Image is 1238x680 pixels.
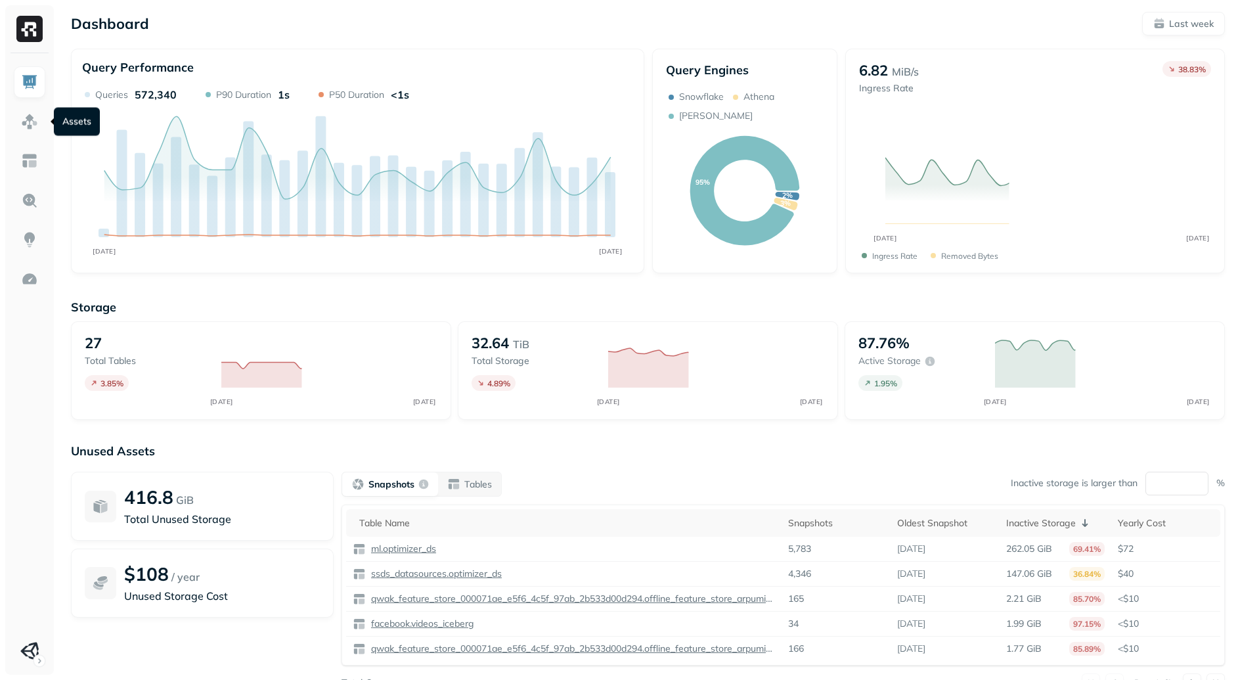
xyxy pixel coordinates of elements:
[21,113,38,130] img: Assets
[100,378,123,388] p: 3.85 %
[368,643,775,655] p: qwak_feature_store_000071ae_e5f6_4c5f_97ab_2b533d00d294.offline_feature_store_arpumizer_game_user...
[1006,593,1042,605] p: 2.21 GiB
[21,271,38,288] img: Optimization
[368,543,436,555] p: ml.optimizer_ds
[897,568,925,580] p: [DATE]
[20,642,39,660] img: Unity
[941,251,998,261] p: Removed bytes
[679,110,753,122] p: [PERSON_NAME]
[472,355,595,367] p: Total storage
[366,618,474,630] a: facebook.videos_iceberg
[897,517,993,530] div: Oldest Snapshot
[472,334,509,352] p: 32.64
[171,569,200,585] p: / year
[368,568,502,580] p: ssds_datasources.optimizer_ds
[596,397,619,406] tspan: [DATE]
[124,486,173,509] p: 416.8
[1216,477,1225,489] p: %
[21,152,38,170] img: Asset Explorer
[983,397,1006,406] tspan: [DATE]
[897,643,925,655] p: [DATE]
[1118,543,1214,555] p: $72
[82,60,194,75] p: Query Performance
[788,643,804,655] p: 166
[874,378,897,388] p: 1.95 %
[892,64,919,79] p: MiB/s
[353,618,366,631] img: table
[897,618,925,630] p: [DATE]
[21,231,38,248] img: Insights
[1118,517,1214,530] div: Yearly Cost
[366,643,775,655] a: qwak_feature_store_000071ae_e5f6_4c5f_97ab_2b533d00d294.offline_feature_store_arpumizer_game_user...
[353,643,366,656] img: table
[85,355,208,367] p: Total tables
[1169,18,1214,30] p: Last week
[368,618,474,630] p: facebook.videos_iceberg
[1006,568,1052,580] p: 147.06 GiB
[872,251,917,261] p: Ingress Rate
[666,62,824,78] p: Query Engines
[93,247,116,255] tspan: [DATE]
[1069,642,1105,656] p: 85.89%
[359,517,775,530] div: Table Name
[1186,397,1209,406] tspan: [DATE]
[1118,593,1214,605] p: <$10
[897,543,925,555] p: [DATE]
[788,618,799,630] p: 34
[1069,542,1105,556] p: 69.41%
[124,511,320,527] p: Total Unused Storage
[210,397,232,406] tspan: [DATE]
[71,443,1225,459] p: Unused Assets
[782,191,793,200] text: 2%
[124,562,169,585] p: $108
[366,568,502,580] a: ssds_datasources.optimizer_ds
[1006,618,1042,630] p: 1.99 GiB
[1118,643,1214,655] p: <$10
[858,334,910,352] p: 87.76%
[391,88,409,101] p: <1s
[1006,643,1042,655] p: 1.77 GiB
[1142,12,1225,35] button: Last week
[780,199,791,208] text: 3%
[71,300,1225,315] p: Storage
[897,593,925,605] p: [DATE]
[487,378,510,388] p: 4.89 %
[366,593,775,605] a: qwak_feature_store_000071ae_e5f6_4c5f_97ab_2b533d00d294.offline_feature_store_arpumizer_user_leve...
[412,397,435,406] tspan: [DATE]
[1011,477,1138,489] p: Inactive storage is larger than
[54,108,100,136] div: Assets
[368,593,775,605] p: qwak_feature_store_000071ae_e5f6_4c5f_97ab_2b533d00d294.offline_feature_store_arpumizer_user_leve...
[278,88,290,101] p: 1s
[16,16,43,42] img: Ryft
[859,61,888,79] p: 6.82
[743,91,774,103] p: Athena
[329,89,384,101] p: P50 Duration
[696,177,710,187] text: 95%
[679,91,724,103] p: Snowflake
[464,478,492,491] p: Tables
[1069,592,1105,606] p: 85.70%
[21,74,38,91] img: Dashboard
[353,543,366,556] img: table
[874,234,897,242] tspan: [DATE]
[135,88,177,101] p: 572,340
[1178,64,1206,74] p: 38.83 %
[124,588,320,604] p: Unused Storage Cost
[859,82,919,95] p: Ingress Rate
[858,355,921,367] p: Active storage
[599,247,622,255] tspan: [DATE]
[1187,234,1210,242] tspan: [DATE]
[368,478,414,491] p: Snapshots
[85,334,102,352] p: 27
[1118,618,1214,630] p: <$10
[1006,543,1052,555] p: 262.05 GiB
[176,492,194,508] p: GiB
[216,89,271,101] p: P90 Duration
[71,14,149,33] p: Dashboard
[1118,568,1214,580] p: $40
[788,543,811,555] p: 5,783
[1069,617,1105,631] p: 97.15%
[513,336,529,352] p: TiB
[353,593,366,606] img: table
[1069,567,1105,581] p: 36.84%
